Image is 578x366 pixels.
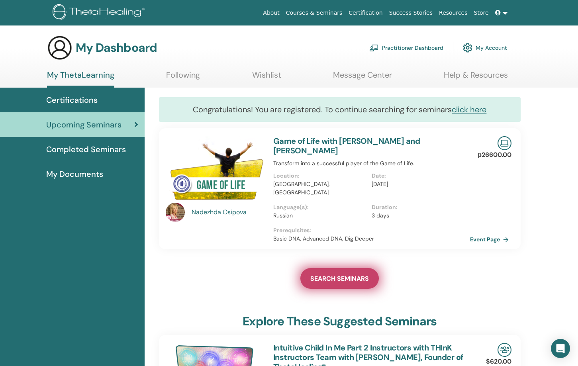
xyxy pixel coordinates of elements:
span: Certifications [46,94,98,106]
img: generic-user-icon.jpg [47,35,72,61]
a: Game of Life with [PERSON_NAME] and [PERSON_NAME] [273,136,420,156]
a: Message Center [333,70,392,86]
a: About [260,6,282,20]
p: 3 days [372,211,465,220]
img: Live Online Seminar [498,136,511,150]
span: Upcoming Seminars [46,119,121,131]
p: Duration : [372,203,465,211]
a: My ThetaLearning [47,70,114,88]
a: Nadezhda Osipova [192,207,265,217]
img: logo.png [53,4,148,22]
img: chalkboard-teacher.svg [369,44,379,51]
span: My Documents [46,168,103,180]
a: Practitioner Dashboard [369,39,443,57]
p: [GEOGRAPHIC_DATA], [GEOGRAPHIC_DATA] [273,180,367,197]
a: Certification [345,6,386,20]
a: My Account [463,39,507,57]
a: Store [471,6,492,20]
p: [DATE] [372,180,465,188]
p: Location : [273,172,367,180]
span: SEARCH SEMINARS [310,274,369,283]
a: Resources [436,6,471,20]
p: Basic DNA, Advanced DNA, Dig Deeper [273,235,470,243]
a: Event Page [470,233,512,245]
div: Congratulations! You are registered. To continue searching for seminars [159,97,521,122]
a: Courses & Seminars [283,6,346,20]
a: click here [452,104,486,115]
img: Game of Life [166,136,264,205]
img: default.jpg [166,203,185,222]
div: Open Intercom Messenger [551,339,570,358]
p: Date : [372,172,465,180]
span: Completed Seminars [46,143,126,155]
h3: My Dashboard [76,41,157,55]
p: Language(s) : [273,203,367,211]
img: cog.svg [463,41,472,55]
p: Prerequisites : [273,226,470,235]
img: In-Person Seminar [498,343,511,357]
p: р26600.00 [478,150,511,160]
a: Following [166,70,200,86]
a: Help & Resources [444,70,508,86]
p: Transform into a successful player of the Game of Life. [273,159,470,168]
a: Wishlist [252,70,281,86]
a: SEARCH SEMINARS [300,268,379,289]
h3: explore these suggested seminars [243,314,437,329]
p: Russian [273,211,367,220]
a: Success Stories [386,6,436,20]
